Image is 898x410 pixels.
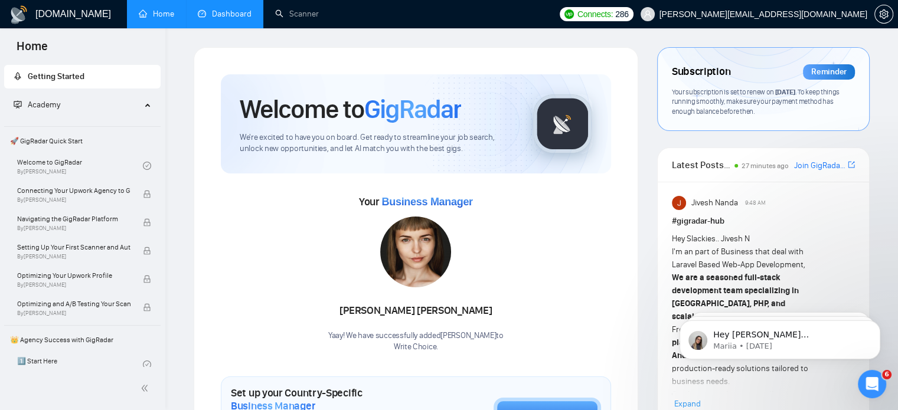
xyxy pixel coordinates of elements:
span: double-left [141,382,152,394]
span: Academy [14,100,60,110]
span: Home [7,38,57,63]
span: lock [143,247,151,255]
span: By [PERSON_NAME] [17,225,130,232]
a: homeHome [139,9,174,19]
span: Connects: [577,8,613,21]
span: [DATE] [775,87,795,96]
span: Latest Posts from the GigRadar Community [672,158,731,172]
span: 🚀 GigRadar Quick Start [5,129,159,153]
span: lock [143,275,151,283]
span: By [PERSON_NAME] [17,253,130,260]
span: user [644,10,652,18]
img: Jivesh Nanda [672,196,686,210]
span: Subscription [672,62,730,82]
span: Expand [674,399,701,409]
img: gigradar-logo.png [533,94,592,153]
strong: We are a seasoned full-stack development team specializing in [GEOGRAPHIC_DATA], PHP, and scalabl... [672,273,799,322]
span: Business Manager [381,196,472,208]
iframe: Intercom live chat [858,370,886,398]
span: 9:48 AM [745,198,766,208]
a: Join GigRadar Slack Community [794,159,845,172]
button: setting [874,5,893,24]
span: Optimizing and A/B Testing Your Scanner for Better Results [17,298,130,310]
span: Connecting Your Upwork Agency to GigRadar [17,185,130,196]
p: Write Choice . [328,342,504,353]
a: searchScanner [275,9,319,19]
span: 286 [615,8,628,21]
img: upwork-logo.png [564,9,574,19]
a: Welcome to GigRadarBy[PERSON_NAME] [17,153,143,179]
span: Your [359,195,473,208]
span: Jivesh Nanda [691,196,737,209]
span: lock [143,190,151,198]
span: Optimizing Your Upwork Profile [17,270,130,281]
span: Your subscription is set to renew on . To keep things running smoothly, make sure your payment me... [672,87,840,116]
h1: Welcome to [240,93,461,125]
iframe: Intercom notifications message [662,296,898,378]
span: lock [143,303,151,311]
a: export [848,159,855,170]
img: logo [9,5,28,24]
span: By [PERSON_NAME] [17,281,130,288]
span: GigRadar [364,93,461,125]
span: check-circle [143,360,151,369]
h1: # gigradar-hub [672,215,855,228]
span: Academy [28,100,60,110]
span: rocket [14,72,22,80]
span: By [PERSON_NAME] [17,310,130,317]
div: Reminder [803,64,855,80]
img: 1706116532712-multi-8.jpg [380,217,451,287]
span: Hey [PERSON_NAME][EMAIL_ADDRESS][DOMAIN_NAME], Looks like your Upwork agency Write Choice ran out... [51,34,204,196]
span: 27 minutes ago [742,162,789,170]
span: We're excited to have you on board. Get ready to streamline your job search, unlock new opportuni... [240,132,514,155]
span: 6 [882,370,892,379]
span: Getting Started [28,71,84,81]
div: Yaay! We have successfully added [PERSON_NAME] to [328,330,504,353]
span: fund-projection-screen [14,100,22,109]
span: Setting Up Your First Scanner and Auto-Bidder [17,241,130,253]
span: Navigating the GigRadar Platform [17,213,130,225]
span: check-circle [143,162,151,170]
span: export [848,160,855,169]
p: Message from Mariia, sent 6w ago [51,45,204,56]
span: By [PERSON_NAME] [17,196,130,204]
a: 1️⃣ Start Here [17,352,143,378]
div: [PERSON_NAME] [PERSON_NAME] [328,301,504,321]
span: lock [143,218,151,227]
a: setting [874,9,893,19]
a: dashboardDashboard [198,9,252,19]
li: Getting Started [4,65,161,88]
span: 👑 Agency Success with GigRadar [5,328,159,352]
